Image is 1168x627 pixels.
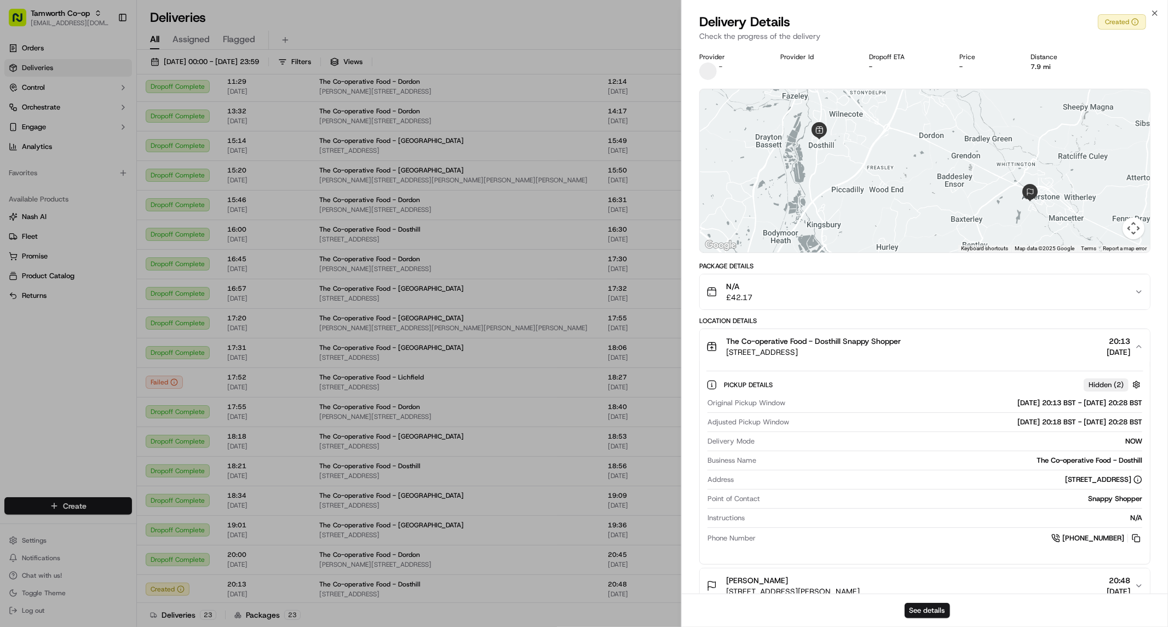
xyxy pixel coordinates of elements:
[707,398,785,408] span: Original Pickup Window
[1062,533,1124,543] span: [PHONE_NUMBER]
[22,170,31,179] img: 1736555255976-a54dd68f-1ca7-489b-9aae-adbdc363a1c4
[707,533,756,543] span: Phone Number
[699,262,1150,271] div: Package Details
[1031,62,1095,71] div: 7.9 mi
[77,271,133,280] a: Powered byPylon
[726,575,788,586] span: [PERSON_NAME]
[1089,380,1124,390] span: Hidden ( 2 )
[707,436,755,446] span: Delivery Mode
[707,494,760,504] span: Point of Contact
[724,381,775,389] span: Pickup Details
[11,159,28,177] img: Klarizel Pensader
[749,513,1142,523] div: N/A
[961,245,1008,252] button: Keyboard shortcuts
[764,494,1142,504] div: Snappy Shopper
[109,272,133,280] span: Pylon
[22,245,84,256] span: Knowledge Base
[726,347,901,358] span: [STREET_ADDRESS]
[91,199,95,208] span: •
[700,364,1150,564] div: The Co-operative Food - Dosthill Snappy Shopper[STREET_ADDRESS]20:13[DATE]
[7,240,88,260] a: 📗Knowledge Base
[49,105,180,116] div: Start new chat
[93,170,96,179] span: •
[719,62,722,71] span: -
[23,105,43,124] img: 8016278978528_b943e370aa5ada12b00a_72.png
[699,31,1150,42] p: Check the progress of the delivery
[11,189,28,206] img: Brigitte Vinadas
[780,53,851,61] div: Provider Id
[726,292,752,303] span: £42.17
[726,281,752,292] span: N/A
[726,586,860,597] span: [STREET_ADDRESS][PERSON_NAME]
[905,603,950,618] button: See details
[707,417,789,427] span: Adjusted Pickup Window
[707,475,734,485] span: Address
[1107,586,1130,597] span: [DATE]
[11,11,33,33] img: Nash
[726,336,901,347] span: The Co-operative Food - Dosthill Snappy Shopper
[700,568,1150,603] button: [PERSON_NAME][STREET_ADDRESS][PERSON_NAME]20:48[DATE]
[34,170,90,179] span: Klarizel Pensader
[793,417,1142,427] div: [DATE] 20:18 BST - [DATE] 20:28 BST
[1098,14,1146,30] button: Created
[11,105,31,124] img: 1736555255976-a54dd68f-1ca7-489b-9aae-adbdc363a1c4
[186,108,199,121] button: Start new chat
[699,13,790,31] span: Delivery Details
[1103,245,1147,251] a: Report a map error
[1065,475,1142,485] div: [STREET_ADDRESS]
[960,62,1014,71] div: -
[1107,575,1130,586] span: 20:48
[761,456,1142,465] div: The Co-operative Food - Dosthill
[699,317,1150,325] div: Location Details
[88,240,180,260] a: 💻API Documentation
[11,44,199,61] p: Welcome 👋
[97,199,119,208] span: [DATE]
[869,62,942,71] div: -
[1081,245,1096,251] a: Terms (opens in new tab)
[99,170,121,179] span: [DATE]
[28,71,197,82] input: Got a question? Start typing here...
[700,274,1150,309] button: N/A£42.17
[869,53,942,61] div: Dropoff ETA
[1107,336,1130,347] span: 20:13
[703,238,739,252] img: Google
[170,140,199,153] button: See all
[34,199,89,208] span: [PERSON_NAME]
[759,436,1142,446] div: NOW
[960,53,1014,61] div: Price
[707,456,756,465] span: Business Name
[93,246,101,255] div: 💻
[700,329,1150,364] button: The Co-operative Food - Dosthill Snappy Shopper[STREET_ADDRESS]20:13[DATE]
[703,238,739,252] a: Open this area in Google Maps (opens a new window)
[1051,532,1142,544] a: [PHONE_NUMBER]
[22,200,31,209] img: 1736555255976-a54dd68f-1ca7-489b-9aae-adbdc363a1c4
[1084,378,1143,392] button: Hidden (2)
[49,116,151,124] div: We're available if you need us!
[707,513,745,523] span: Instructions
[103,245,176,256] span: API Documentation
[11,142,73,151] div: Past conversations
[1107,347,1130,358] span: [DATE]
[1031,53,1095,61] div: Distance
[11,246,20,255] div: 📗
[1123,217,1144,239] button: Map camera controls
[1015,245,1074,251] span: Map data ©2025 Google
[699,53,763,61] div: Provider
[790,398,1142,408] div: [DATE] 20:13 BST - [DATE] 20:28 BST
